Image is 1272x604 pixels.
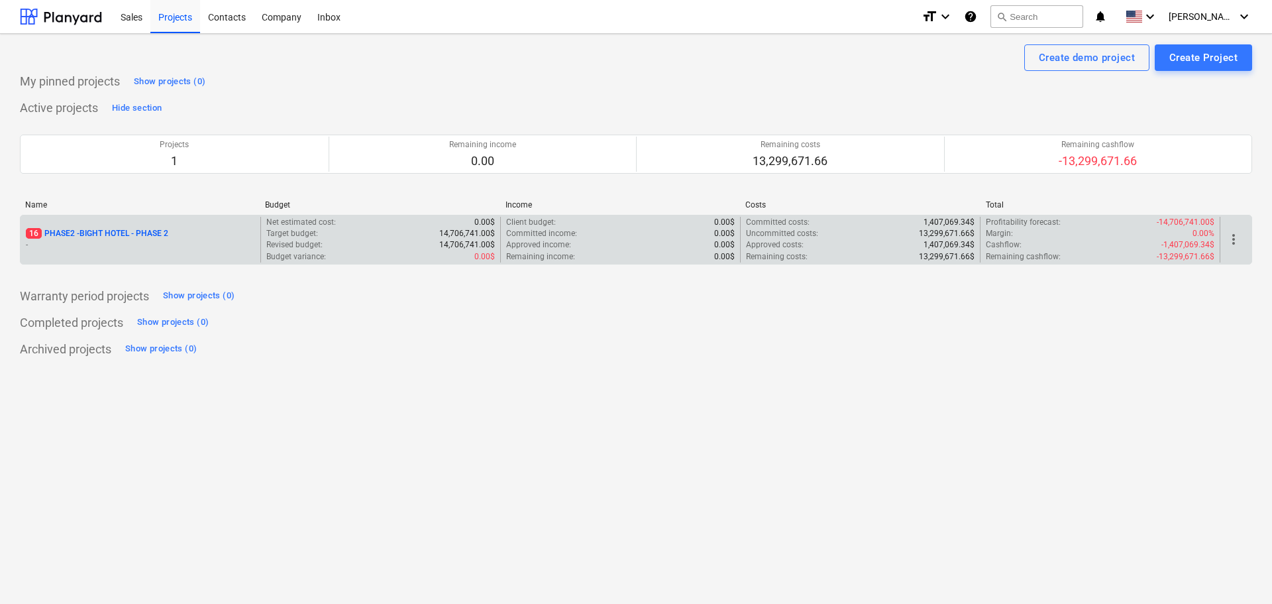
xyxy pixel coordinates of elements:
[919,251,975,263] p: 13,299,671.66$
[266,217,336,228] p: Net estimated cost :
[922,9,937,25] i: format_size
[26,228,255,251] div: 16PHASE2 -BIGHT HOTEL - PHASE 2-
[20,74,120,90] p: My pinned projects
[996,11,1007,22] span: search
[20,288,149,304] p: Warranty period projects
[986,228,1013,239] p: Margin :
[449,153,516,169] p: 0.00
[112,101,162,116] div: Hide section
[746,228,818,239] p: Uncommitted costs :
[160,139,189,151] p: Projects
[1192,228,1214,239] p: 0.00%
[26,239,255,251] p: -
[753,139,827,151] p: Remaining costs
[131,71,209,92] button: Show projects (0)
[1169,11,1235,22] span: [PERSON_NAME]
[20,315,123,331] p: Completed projects
[1059,139,1137,151] p: Remaining cashflow
[964,9,977,25] i: Knowledge base
[505,200,735,210] div: Income
[1059,153,1137,169] p: -13,299,671.66
[160,286,238,307] button: Show projects (0)
[1226,231,1242,247] span: more_vert
[449,139,516,151] p: Remaining income
[25,200,254,210] div: Name
[134,74,205,90] div: Show projects (0)
[266,251,326,263] p: Budget variance :
[122,339,200,360] button: Show projects (0)
[265,200,494,210] div: Budget
[26,228,168,239] p: PHASE2 - BIGHT HOTEL - PHASE 2
[986,251,1061,263] p: Remaining cashflow :
[266,228,318,239] p: Target budget :
[1157,251,1214,263] p: -13,299,671.66$
[714,217,735,228] p: 0.00$
[919,228,975,239] p: 13,299,671.66$
[753,153,827,169] p: 13,299,671.66
[20,100,98,116] p: Active projects
[1161,239,1214,251] p: -1,407,069.34$
[26,228,42,239] span: 16
[125,341,197,357] div: Show projects (0)
[746,217,810,228] p: Committed costs :
[1157,217,1214,228] p: -14,706,741.00$
[746,239,804,251] p: Approved costs :
[163,288,235,304] div: Show projects (0)
[506,217,556,228] p: Client budget :
[266,239,323,251] p: Revised budget :
[439,239,495,251] p: 14,706,741.00$
[1024,44,1149,71] button: Create demo project
[134,312,212,333] button: Show projects (0)
[986,239,1022,251] p: Cashflow :
[160,153,189,169] p: 1
[474,251,495,263] p: 0.00$
[714,251,735,263] p: 0.00$
[714,228,735,239] p: 0.00$
[506,251,575,263] p: Remaining income :
[109,97,165,119] button: Hide section
[474,217,495,228] p: 0.00$
[924,217,975,228] p: 1,407,069.34$
[1236,9,1252,25] i: keyboard_arrow_down
[986,217,1061,228] p: Profitability forecast :
[1155,44,1252,71] button: Create Project
[506,228,577,239] p: Committed income :
[1094,9,1107,25] i: notifications
[924,239,975,251] p: 1,407,069.34$
[439,228,495,239] p: 14,706,741.00$
[937,9,953,25] i: keyboard_arrow_down
[714,239,735,251] p: 0.00$
[1142,9,1158,25] i: keyboard_arrow_down
[20,341,111,357] p: Archived projects
[990,5,1083,28] button: Search
[746,251,808,263] p: Remaining costs :
[1169,49,1238,66] div: Create Project
[745,200,975,210] div: Costs
[137,315,209,330] div: Show projects (0)
[986,200,1215,210] div: Total
[506,239,571,251] p: Approved income :
[1039,49,1135,66] div: Create demo project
